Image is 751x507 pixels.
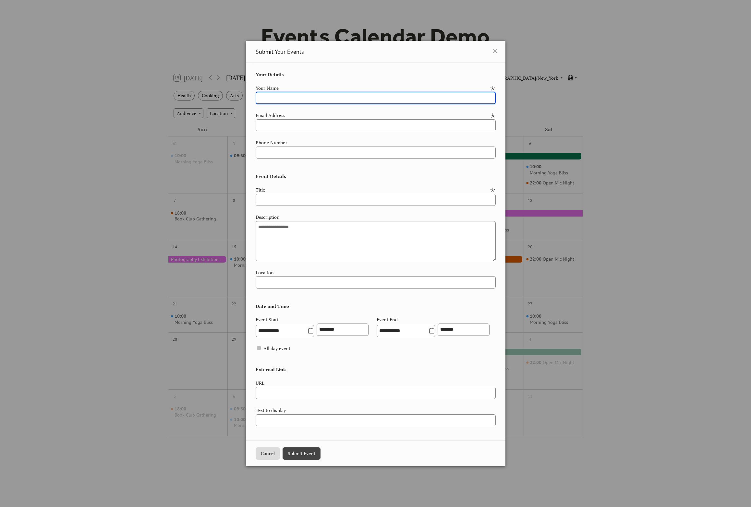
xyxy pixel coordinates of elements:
[256,71,284,78] span: Your Details
[256,269,494,276] div: Location
[256,380,494,387] div: URL
[256,360,286,373] span: External Link
[256,112,489,119] div: Email Address
[256,447,280,460] button: Cancel
[256,296,289,310] span: Date and Time
[256,407,494,414] div: Text to display
[283,447,321,460] button: Submit Event
[377,316,398,323] div: Event End
[256,85,489,92] div: Your Name
[256,316,279,323] div: Event Start
[256,186,489,194] div: Title
[263,345,290,352] span: All day event
[256,214,494,221] div: Description
[256,166,286,180] span: Event Details
[256,47,304,56] span: Submit Your Events
[256,139,494,146] div: Phone Number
